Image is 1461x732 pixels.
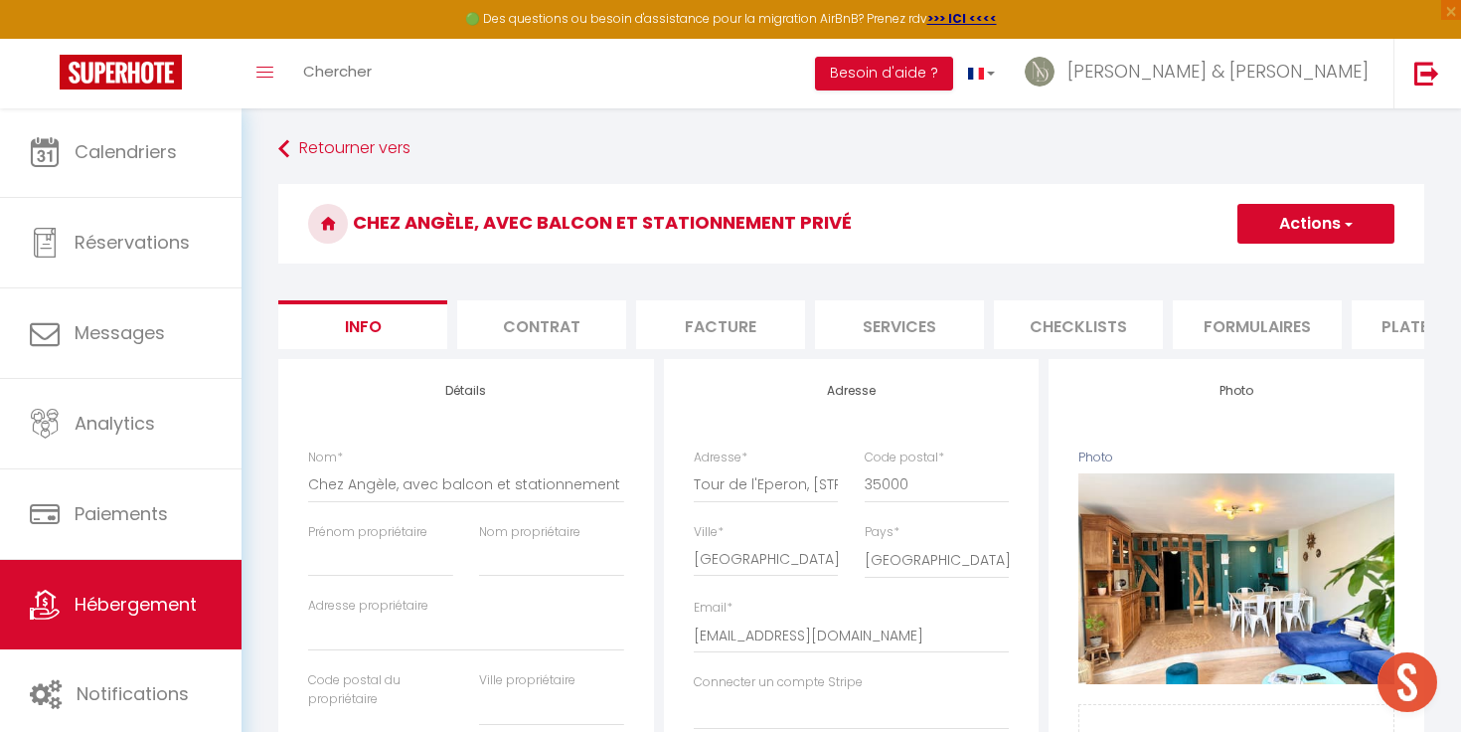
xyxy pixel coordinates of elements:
li: Services [815,300,984,349]
h3: Chez Angèle, avec balcon et stationnement privé [278,184,1424,264]
label: Code postal [865,449,944,467]
label: Photo [1078,449,1113,467]
a: Retourner vers [278,131,1424,167]
label: Nom [308,449,343,467]
label: Adresse propriétaire [308,597,428,616]
button: Besoin d'aide ? [815,57,953,91]
span: [PERSON_NAME] & [PERSON_NAME] [1067,59,1369,84]
a: >>> ICI <<<< [927,10,997,27]
img: Super Booking [60,55,182,90]
label: Adresse [694,449,747,467]
img: logout [1414,61,1439,86]
label: Ville [694,523,724,542]
span: Hébergement [75,592,197,617]
label: Email [694,599,732,618]
div: Ouvrir le chat [1378,652,1437,712]
a: Chercher [288,39,387,108]
label: Connecter un compte Stripe [694,673,863,692]
a: ... [PERSON_NAME] & [PERSON_NAME] [1010,39,1393,108]
span: Paiements [75,501,168,526]
h4: Détails [308,384,624,398]
span: Calendriers [75,139,177,164]
li: Info [278,300,447,349]
h4: Adresse [694,384,1010,398]
label: Pays [865,523,899,542]
li: Checklists [994,300,1163,349]
button: Actions [1237,204,1394,244]
li: Formulaires [1173,300,1342,349]
li: Facture [636,300,805,349]
label: Code postal du propriétaire [308,671,453,709]
h4: Photo [1078,384,1394,398]
span: Notifications [77,681,189,706]
li: Contrat [457,300,626,349]
label: Ville propriétaire [479,671,575,690]
label: Nom propriétaire [479,523,580,542]
span: Chercher [303,61,372,82]
label: Prénom propriétaire [308,523,427,542]
img: ... [1025,57,1055,87]
span: Réservations [75,230,190,255]
span: Messages [75,320,165,345]
span: Analytics [75,411,155,436]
